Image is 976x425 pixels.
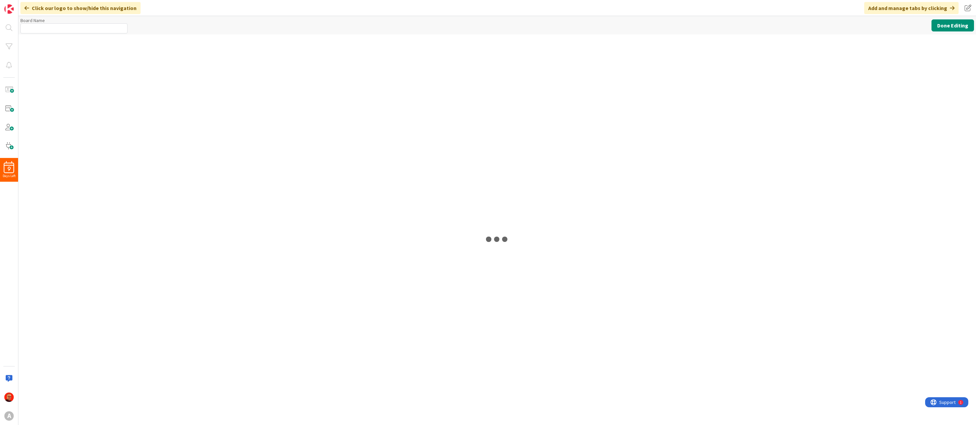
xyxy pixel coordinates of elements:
[20,17,45,23] label: Board Name
[7,167,11,171] span: 9
[20,2,141,14] div: Click our logo to show/hide this navigation
[4,4,14,14] img: Visit kanbanzone.com
[35,3,36,8] div: 1
[931,19,974,31] button: Done Editing
[864,2,959,14] div: Add and manage tabs by clicking
[14,1,30,9] span: Support
[4,393,14,402] img: CP
[4,411,14,421] div: A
